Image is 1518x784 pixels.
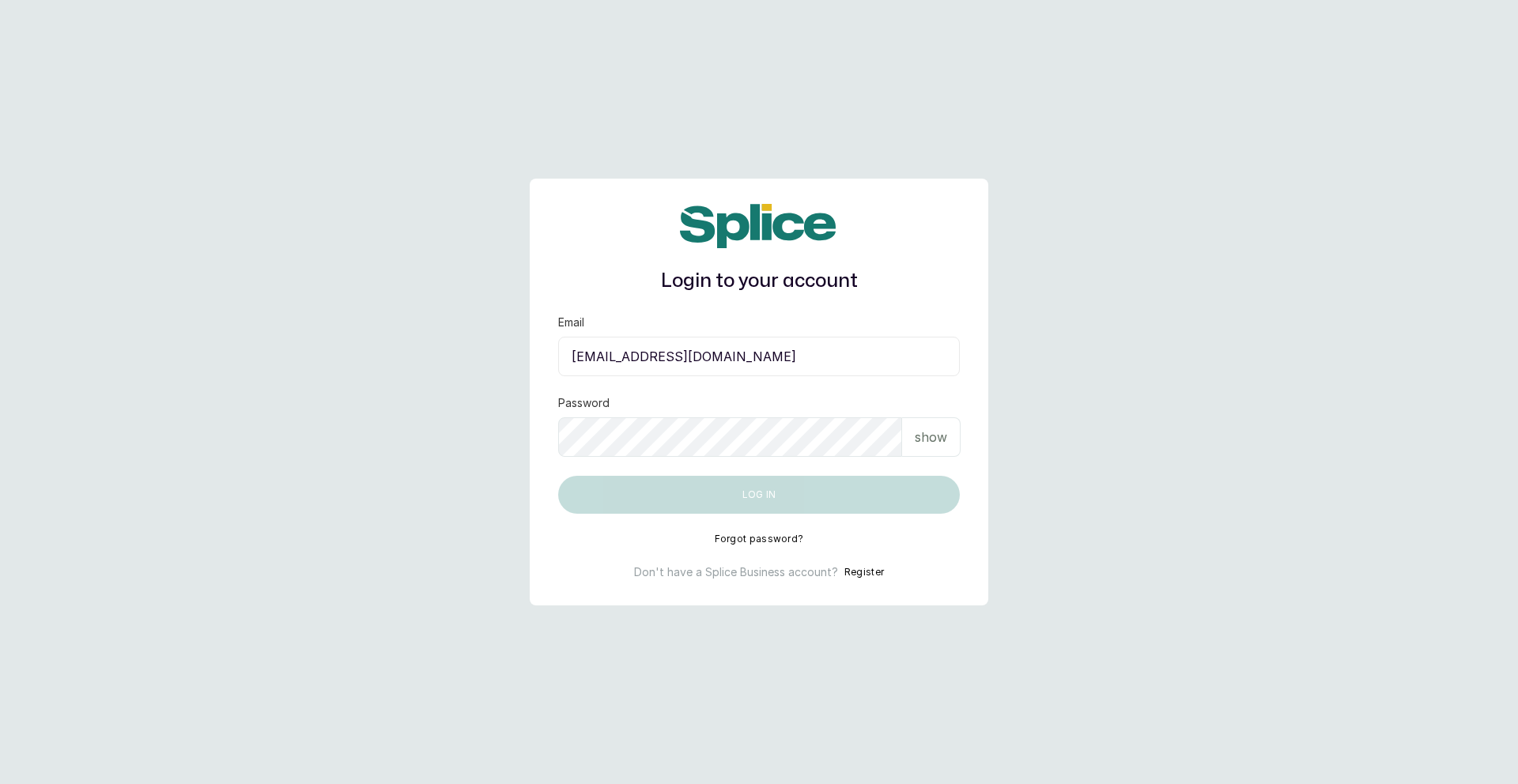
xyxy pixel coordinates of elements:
[558,315,584,330] label: Email
[715,533,804,545] button: Forgot password?
[558,267,960,296] h1: Login to your account
[844,564,884,580] button: Register
[558,395,610,411] label: Password
[634,564,838,580] p: Don't have a Splice Business account?
[558,476,960,514] button: Log in
[558,337,960,376] input: email@acme.com
[915,428,947,447] p: show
